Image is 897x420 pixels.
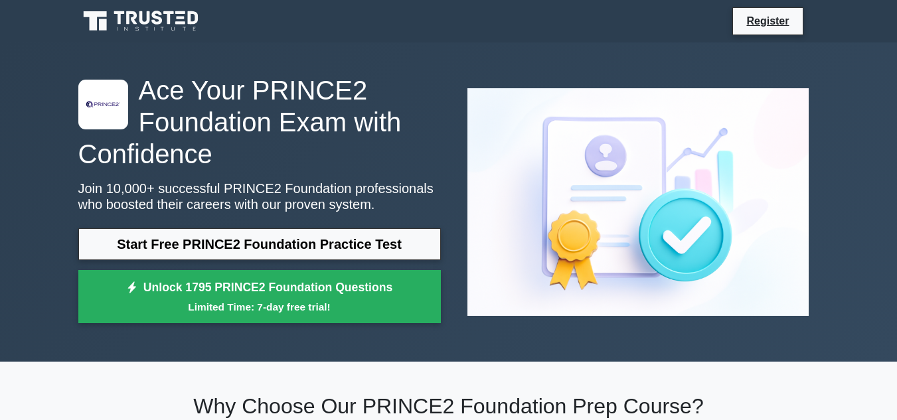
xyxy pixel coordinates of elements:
a: Unlock 1795 PRINCE2 Foundation QuestionsLimited Time: 7-day free trial! [78,270,441,323]
small: Limited Time: 7-day free trial! [95,299,424,315]
a: Register [738,13,797,29]
p: Join 10,000+ successful PRINCE2 Foundation professionals who boosted their careers with our prove... [78,180,441,212]
h2: Why Choose Our PRINCE2 Foundation Prep Course? [78,393,819,419]
img: PRINCE2 Foundation Preview [457,78,819,326]
h1: Ace Your PRINCE2 Foundation Exam with Confidence [78,74,441,170]
a: Start Free PRINCE2 Foundation Practice Test [78,228,441,260]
